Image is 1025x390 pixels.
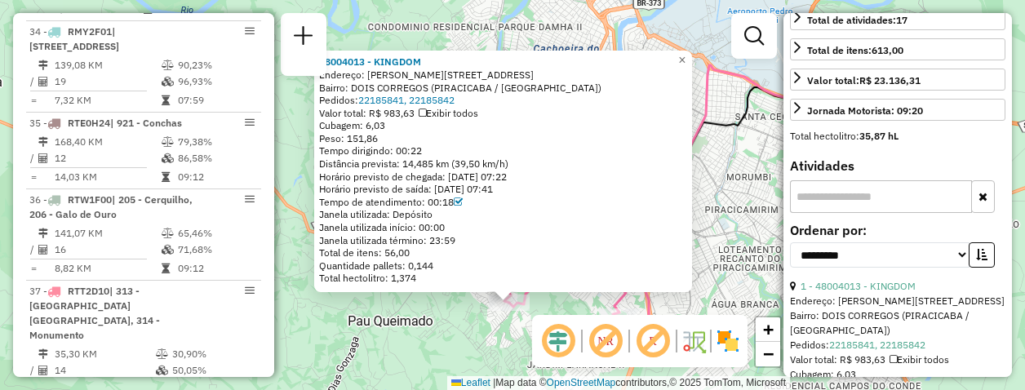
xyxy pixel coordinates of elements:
[319,196,687,209] div: Tempo de atendimento: 00:18
[801,280,916,292] a: 1 - 48004013 - KINGDOM
[54,362,155,379] td: 14
[547,377,616,388] a: OpenStreetMap
[807,14,907,26] span: Total de atividades:
[38,153,48,163] i: Total de Atividades
[29,193,193,220] span: | 205 - Cerquilho, 206 - Galo de Ouro
[790,338,1005,352] div: Pedidos:
[319,171,687,184] div: Horário previsto de chegada: [DATE] 07:22
[756,342,780,366] a: Zoom out
[68,117,110,129] span: RTE0H24
[171,362,254,379] td: 50,05%
[319,132,378,144] span: Peso: 151,86
[319,94,687,107] div: Pedidos:
[54,225,161,242] td: 141,07 KM
[162,228,174,238] i: % de utilização do peso
[790,99,1005,121] a: Jornada Motorista: 09:20
[38,349,48,359] i: Distância Total
[790,352,1005,367] div: Valor total: R$ 983,63
[38,60,48,70] i: Distância Total
[29,25,119,52] span: | [STREET_ADDRESS]
[807,43,903,58] div: Total de itens:
[177,73,255,90] td: 96,93%
[319,246,687,259] div: Total de itens: 56,00
[162,264,170,273] i: Tempo total em rota
[29,150,38,166] td: /
[790,308,1005,338] div: Bairro: DOIS CORREGOS (PIRACICABA / [GEOGRAPHIC_DATA])
[493,377,495,388] span: |
[68,193,112,206] span: RTW1F00
[859,130,899,142] strong: 35,87 hL
[162,153,174,163] i: % de utilização da cubagem
[763,343,774,364] span: −
[756,317,780,342] a: Zoom in
[29,285,160,341] span: | 313 - [GEOGRAPHIC_DATA] [GEOGRAPHIC_DATA], 314 - Monumento
[319,157,687,171] div: Distância prevista: 14,485 km (39,50 km/h)
[177,169,255,185] td: 09:12
[790,69,1005,91] a: Valor total:R$ 23.136,31
[681,328,707,354] img: Fluxo de ruas
[29,25,119,52] span: 34 -
[319,183,687,196] div: Horário previsto de saída: [DATE] 07:41
[738,20,770,52] a: Exibir filtros
[162,77,174,86] i: % de utilização da cubagem
[358,94,455,106] a: 22185841, 22185842
[245,117,255,127] em: Opções
[68,285,109,297] span: RTT2D10
[29,362,38,379] td: /
[177,92,255,109] td: 07:59
[319,55,421,68] a: 48004013 - KINGDOM
[633,321,672,361] span: Exibir rótulo
[319,234,687,247] div: Janela utilizada término: 23:59
[29,242,38,258] td: /
[29,169,38,185] td: =
[177,242,255,258] td: 71,68%
[586,321,625,361] span: Exibir NR
[110,117,182,129] span: | 921 - Conchas
[29,117,182,129] span: 35 -
[790,158,1005,174] h4: Atividades
[38,137,48,147] i: Distância Total
[245,194,255,204] em: Opções
[807,73,921,88] div: Valor total:
[451,377,490,388] a: Leaflet
[177,134,255,150] td: 79,38%
[54,150,161,166] td: 12
[245,26,255,36] em: Opções
[763,319,774,339] span: +
[790,294,1005,308] div: Endereço: [PERSON_NAME][STREET_ADDRESS]
[177,57,255,73] td: 90,23%
[38,366,48,375] i: Total de Atividades
[790,129,1005,144] div: Total hectolitro:
[319,119,385,131] span: Cubagem: 6,03
[29,285,160,341] span: 37 -
[319,69,687,82] div: Endereço: [PERSON_NAME][STREET_ADDRESS]
[319,107,687,120] div: Valor total: R$ 983,63
[319,208,687,221] div: Janela utilizada: Depósito
[29,73,38,90] td: /
[38,77,48,86] i: Total de Atividades
[177,260,255,277] td: 09:12
[672,51,692,70] a: Close popup
[54,92,161,109] td: 7,32 KM
[54,346,155,362] td: 35,30 KM
[319,259,687,273] div: Quantidade pallets: 0,144
[54,169,161,185] td: 14,03 KM
[807,104,923,118] div: Jornada Motorista: 09:20
[29,92,38,109] td: =
[171,346,254,362] td: 30,90%
[54,260,161,277] td: 8,82 KM
[790,220,1005,240] label: Ordenar por:
[896,14,907,26] strong: 17
[319,221,687,234] div: Janela utilizada início: 00:00
[38,245,48,255] i: Total de Atividades
[38,228,48,238] i: Distância Total
[54,57,161,73] td: 139,08 KM
[872,44,903,56] strong: 613,00
[177,150,255,166] td: 86,58%
[419,107,478,119] span: Exibir todos
[162,95,170,105] i: Tempo total em rota
[790,38,1005,60] a: Total de itens:613,00
[287,20,320,56] a: Nova sessão e pesquisa
[177,225,255,242] td: 65,46%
